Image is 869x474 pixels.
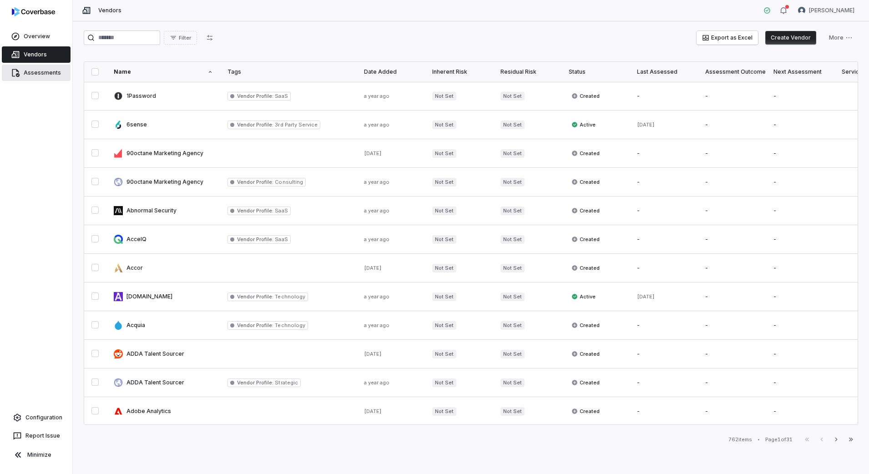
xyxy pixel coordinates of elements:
[500,68,554,76] div: Residual Risk
[2,28,71,45] a: Overview
[364,68,418,76] div: Date Added
[630,82,698,111] td: -
[766,82,834,111] td: -
[630,168,698,197] td: -
[571,293,596,300] span: Active
[237,207,273,214] span: Vendor Profile :
[364,293,389,300] span: a year ago
[698,82,766,111] td: -
[766,197,834,225] td: -
[630,340,698,368] td: -
[237,379,273,386] span: Vendor Profile :
[698,225,766,254] td: -
[432,178,456,187] span: Not Set
[364,179,389,185] span: a year ago
[273,121,318,128] span: 3rd Party Service
[114,68,213,76] div: Name
[571,207,600,214] span: Created
[571,322,600,329] span: Created
[4,446,69,464] button: Minimize
[766,139,834,168] td: -
[698,282,766,311] td: -
[364,121,389,128] span: a year ago
[237,322,273,328] span: Vendor Profile :
[500,121,525,129] span: Not Set
[273,236,288,242] span: SaaS
[432,149,456,158] span: Not Set
[500,92,525,101] span: Not Set
[500,378,525,387] span: Not Set
[571,92,600,100] span: Created
[273,207,288,214] span: SaaS
[364,408,382,414] span: [DATE]
[500,350,525,358] span: Not Set
[237,236,273,242] span: Vendor Profile :
[500,292,525,301] span: Not Set
[237,93,273,99] span: Vendor Profile :
[237,179,273,185] span: Vendor Profile :
[824,31,858,45] button: More
[766,368,834,397] td: -
[500,321,525,330] span: Not Set
[630,225,698,254] td: -
[179,35,191,41] span: Filter
[432,407,456,416] span: Not Set
[809,7,854,14] span: [PERSON_NAME]
[4,428,69,444] button: Report Issue
[500,264,525,272] span: Not Set
[571,264,600,272] span: Created
[798,7,805,14] img: Diana Esparza avatar
[698,168,766,197] td: -
[432,321,456,330] span: Not Set
[12,7,55,16] img: logo-D7KZi-bG.svg
[571,150,600,157] span: Created
[571,236,600,243] span: Created
[237,121,273,128] span: Vendor Profile :
[500,178,525,187] span: Not Set
[630,197,698,225] td: -
[630,368,698,397] td: -
[698,254,766,282] td: -
[432,350,456,358] span: Not Set
[432,264,456,272] span: Not Set
[630,139,698,168] td: -
[432,207,456,215] span: Not Set
[98,7,121,14] span: Vendors
[364,93,389,99] span: a year ago
[432,68,486,76] div: Inherent Risk
[758,436,760,443] div: •
[273,179,303,185] span: Consulting
[432,92,456,101] span: Not Set
[766,311,834,340] td: -
[432,378,456,387] span: Not Set
[500,407,525,416] span: Not Set
[630,397,698,426] td: -
[364,236,389,242] span: a year ago
[237,293,273,300] span: Vendor Profile :
[571,178,600,186] span: Created
[773,68,827,76] div: Next Assessment
[793,4,860,17] button: Diana Esparza avatar[PERSON_NAME]
[364,207,389,214] span: a year ago
[637,68,691,76] div: Last Assessed
[227,68,349,76] div: Tags
[432,292,456,301] span: Not Set
[571,121,596,128] span: Active
[637,293,655,300] span: [DATE]
[164,31,197,45] button: Filter
[637,121,655,128] span: [DATE]
[698,311,766,340] td: -
[500,149,525,158] span: Not Set
[571,379,600,386] span: Created
[569,68,622,76] div: Status
[698,139,766,168] td: -
[2,65,71,81] a: Assessments
[364,379,389,386] span: a year ago
[698,111,766,139] td: -
[705,68,759,76] div: Assessment Outcome
[2,46,71,63] a: Vendors
[273,293,305,300] span: Technology
[766,168,834,197] td: -
[698,340,766,368] td: -
[766,397,834,426] td: -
